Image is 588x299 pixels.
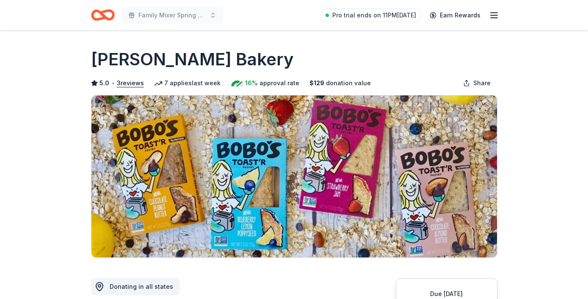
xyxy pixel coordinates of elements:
span: Pro trial ends on 11PM[DATE] [332,10,416,20]
div: 7 applies last week [154,78,221,88]
a: Home [91,5,115,25]
span: $ 129 [309,78,324,88]
span: donation value [326,78,371,88]
h1: [PERSON_NAME] Bakery [91,48,294,71]
span: Donating in all states [110,283,173,290]
img: Image for Bobo's Bakery [91,95,497,257]
div: Due [DATE] [406,289,487,299]
span: 5.0 [99,78,109,88]
span: • [111,80,114,87]
span: 16% [245,78,258,88]
span: Share [473,78,491,88]
a: Earn Rewards [425,8,486,23]
a: Pro trial ends on 11PM[DATE] [320,8,421,22]
button: Share [456,75,497,92]
span: approval rate [259,78,299,88]
span: Family Mixer Spring Fundraiser [138,10,206,20]
button: Family Mixer Spring Fundraiser [121,7,223,24]
button: 3reviews [117,78,144,88]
